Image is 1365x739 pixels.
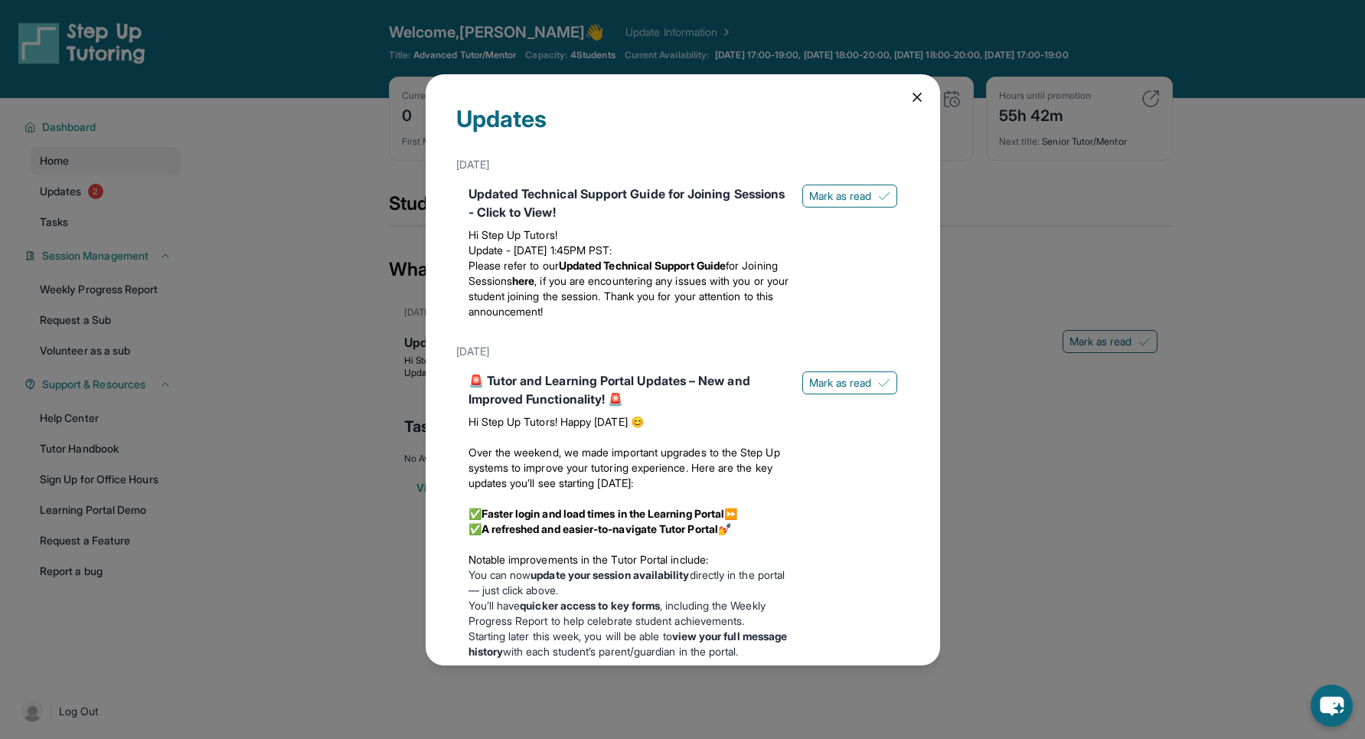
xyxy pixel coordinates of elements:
span: Please refer to our [469,259,559,272]
div: [DATE] [456,338,909,365]
div: 🚨 Tutor and Learning Portal Updates – New and Improved Functionality! 🚨 [469,371,790,408]
span: Hi Step Up Tutors! Happy [DATE] 😊 [469,415,644,428]
button: chat-button [1311,685,1353,727]
strong: Updated Technical Support Guide [559,259,726,272]
strong: update your session availability [531,568,689,581]
a: here [512,274,534,287]
strong: Faster login and load times in the Learning Portal [482,507,725,520]
span: ⏩ [724,507,737,520]
span: Mark as read [809,375,872,391]
div: Updates [456,105,909,151]
span: Update - [DATE] 1:45PM PST: [469,244,612,257]
img: Mark as read [878,190,890,202]
span: You can now [469,568,531,581]
button: Mark as read [802,185,897,208]
span: 💅 [718,522,731,535]
strong: A refreshed and easier-to-navigate Tutor Portal [482,522,718,535]
strong: quicker access to key forms [520,599,660,612]
span: Hi Step Up Tutors! [469,228,557,241]
div: Updated Technical Support Guide for Joining Sessions - Click to View! [469,185,790,221]
span: ✅ [469,507,482,520]
span: Starting later this week, you will be able to [469,629,672,643]
li: You’ll have [469,598,790,629]
div: [DATE] [456,151,909,178]
span: Over the weekend, we made important upgrades to the Step Up systems to improve your tutoring expe... [469,446,780,489]
span: ✅ [469,522,482,535]
span: , if you are encountering any issues with you or your student joining the session. Thank you for ... [469,274,789,318]
span: Mark as read [809,188,872,204]
span: Notable improvements in the Tutor Portal include: [469,553,708,566]
button: Mark as read [802,371,897,394]
img: Mark as read [878,377,890,389]
span: with each student’s parent/guardian in the portal. [503,645,739,658]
